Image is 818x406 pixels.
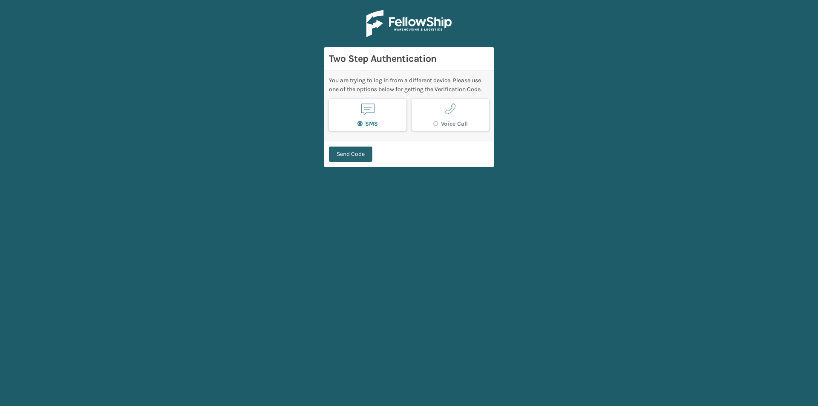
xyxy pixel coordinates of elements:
img: Logo [366,10,452,37]
button: Send Code [329,147,372,162]
h3: Two Step Authentication [329,52,489,65]
div: You are trying to log in from a different device. Please use one of the options below for getting... [329,76,489,94]
label: SMS [357,120,378,127]
label: Voice Call [433,120,468,127]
